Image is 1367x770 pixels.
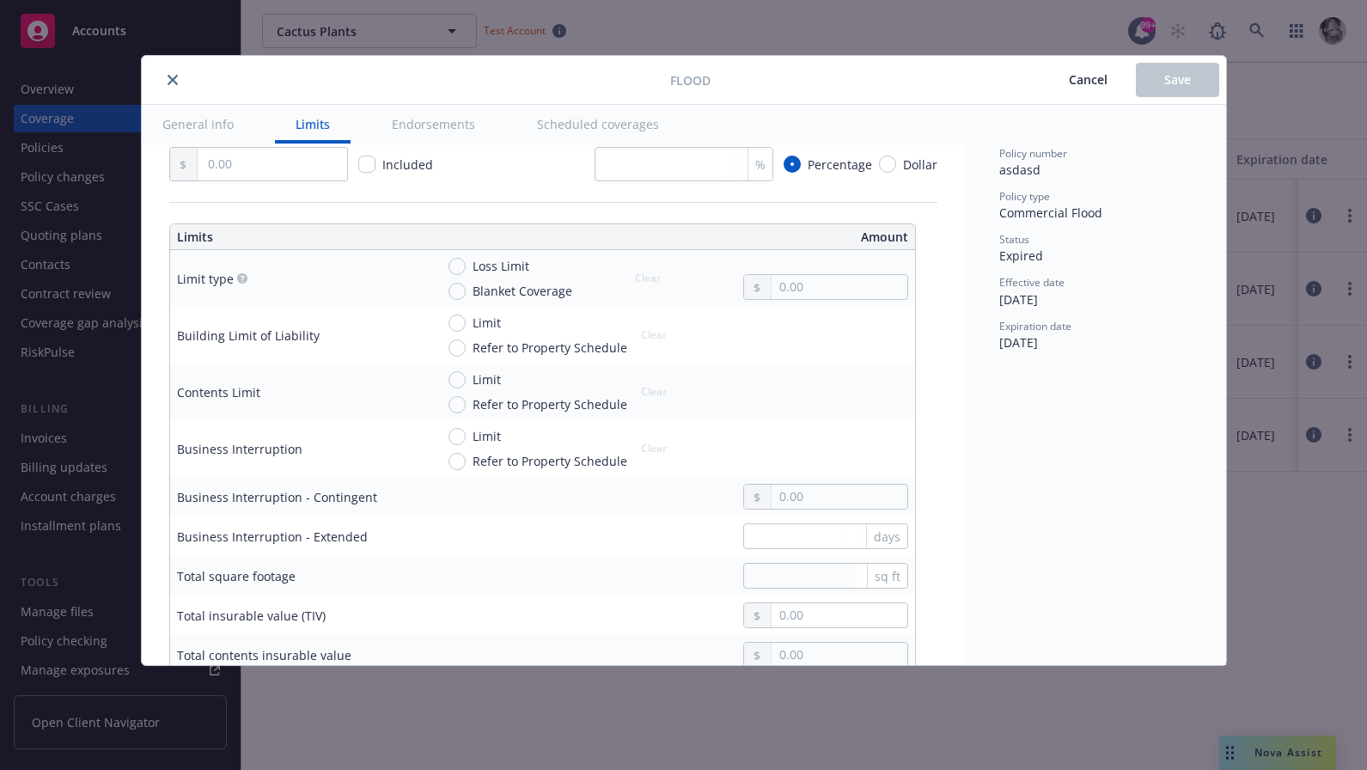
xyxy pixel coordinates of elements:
span: Expired [999,247,1043,264]
input: Refer to Property Schedule [449,339,466,357]
span: Cancel [1069,71,1108,88]
button: Limits [275,105,351,144]
span: Save [1164,71,1191,88]
span: asdasd [999,162,1041,178]
input: 0.00 [772,643,906,667]
span: sq ft [875,567,900,585]
span: Dollar [903,156,937,174]
span: Blanket Coverage [473,282,572,300]
input: Percentage [784,156,801,173]
div: Business Interruption - Extended [177,528,368,546]
span: Percentage [808,156,872,174]
button: Scheduled coverages [516,105,680,144]
div: Contents Limit [177,383,260,401]
span: Commercial Flood [999,205,1102,221]
span: Limit [473,370,501,388]
span: days [874,528,900,546]
div: Total contents insurable value [177,646,351,664]
input: 0.00 [772,603,906,627]
span: Refer to Property Schedule [473,395,627,413]
span: Effective date [999,275,1065,290]
div: Business Interruption [177,440,302,458]
input: Refer to Property Schedule [449,453,466,470]
span: Limit [473,314,501,332]
div: Business Interruption - Contingent [177,488,377,506]
div: Total square footage [177,567,296,585]
span: Refer to Property Schedule [473,452,627,470]
button: Cancel [1041,63,1136,97]
span: [DATE] [999,334,1038,351]
button: close [162,70,183,90]
span: Status [999,232,1029,247]
input: Loss Limit [449,258,466,275]
span: Expiration date [999,319,1071,333]
button: Save [1136,63,1219,97]
span: [DATE] [999,291,1038,308]
input: Limit [449,371,466,388]
span: Policy number [999,146,1067,161]
input: 0.00 [198,148,346,180]
button: General info [142,105,254,144]
div: Total insurable value (TIV) [177,607,326,625]
div: Building Limit of Liability [177,327,320,345]
button: Endorsements [371,105,496,144]
th: Amount [550,224,915,250]
span: Loss Limit [473,257,529,275]
input: Limit [449,315,466,332]
span: Flood [670,71,711,89]
span: % [755,156,766,174]
input: Refer to Property Schedule [449,396,466,413]
span: Policy type [999,189,1050,204]
input: 0.00 [772,485,906,509]
input: Blanket Coverage [449,283,466,300]
th: Limits [170,224,468,250]
input: Limit [449,428,466,445]
input: 0.00 [772,275,906,299]
span: Refer to Property Schedule [473,339,627,357]
div: Limit type [177,270,234,288]
span: Limit [473,427,501,445]
span: Included [382,156,433,173]
input: Dollar [879,156,896,173]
